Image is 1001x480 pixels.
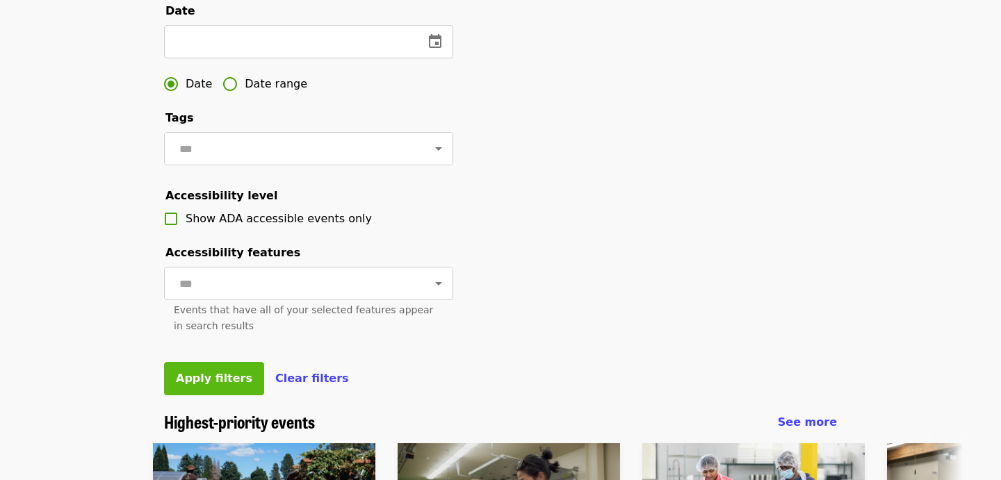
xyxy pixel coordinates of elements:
button: Apply filters [164,362,264,395]
span: Date [186,76,212,92]
span: Accessibility features [165,246,300,259]
button: Open [429,139,448,158]
span: Highest-priority events [164,409,315,433]
span: Accessibility level [165,189,277,202]
span: Date range [245,76,307,92]
a: See more [778,414,837,431]
div: Highest-priority events [153,412,848,432]
span: Date [165,4,195,17]
span: Apply filters [176,372,252,385]
span: Show ADA accessible events only [186,212,372,225]
a: Highest-priority events [164,412,315,432]
button: change date [418,25,452,58]
span: Clear filters [275,372,349,385]
span: Tags [165,111,194,124]
button: Open [429,274,448,293]
span: Events that have all of your selected features appear in search results [174,304,433,331]
span: See more [778,415,837,429]
button: Clear filters [275,370,349,387]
